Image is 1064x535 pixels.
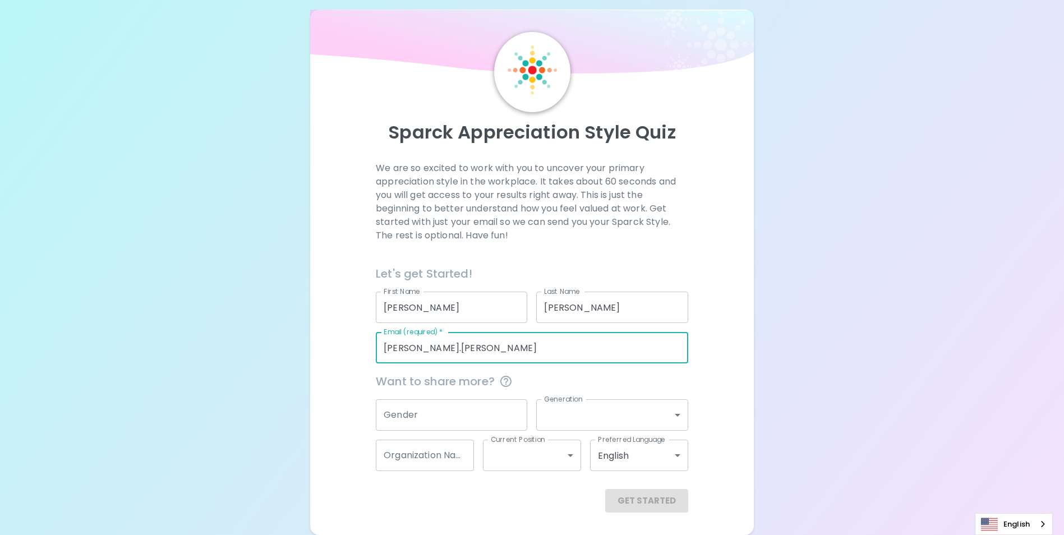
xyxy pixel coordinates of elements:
[975,513,1053,535] div: Language
[384,327,443,336] label: Email (required)
[544,287,579,296] label: Last Name
[376,265,688,283] h6: Let's get Started!
[975,514,1052,534] a: English
[544,394,583,404] label: Generation
[508,45,557,95] img: Sparck Logo
[310,10,753,79] img: wave
[491,435,545,444] label: Current Position
[975,513,1053,535] aside: Language selected: English
[376,372,688,390] span: Want to share more?
[590,440,688,471] div: English
[499,375,513,388] svg: This information is completely confidential and only used for aggregated appreciation studies at ...
[598,435,665,444] label: Preferred Language
[384,287,420,296] label: First Name
[324,121,740,144] p: Sparck Appreciation Style Quiz
[376,162,688,242] p: We are so excited to work with you to uncover your primary appreciation style in the workplace. I...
